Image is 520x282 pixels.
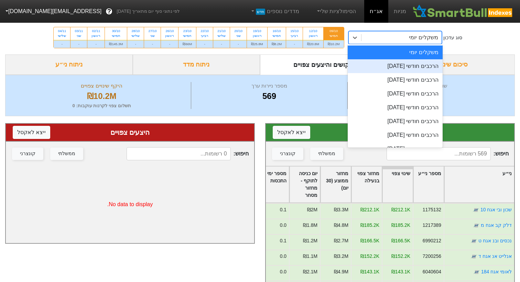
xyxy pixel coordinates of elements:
[280,206,286,213] div: 0.1
[473,269,480,275] img: tase link
[272,33,282,38] div: חמישי
[444,167,514,202] div: Toggle SortBy
[391,268,410,275] div: ₪143.1K
[280,253,286,260] div: 0.0
[165,29,174,33] div: 26/10
[273,126,310,139] button: ייצא לאקסל
[387,147,490,160] input: 569 רשומות...
[409,33,438,42] div: משקלים יומי
[391,237,410,244] div: ₪166.5K
[478,253,512,259] a: אנלייט אנ אגח ד
[107,7,111,16] span: ?
[71,40,87,48] div: -
[280,268,286,275] div: 0.0
[351,167,382,202] div: Toggle SortBy
[272,29,282,33] div: 16/10
[334,206,348,213] div: ₪3.3M
[6,166,254,243] div: No data to display.
[75,29,83,33] div: 03/11
[423,237,441,244] div: 6990212
[201,29,209,33] div: 22/10
[348,59,443,73] div: הרכבים חודשי [DATE]
[423,253,441,260] div: 7200256
[470,238,477,244] img: tase link
[280,237,286,244] div: 0.1
[391,253,410,260] div: ₪152.2K
[348,128,443,142] div: הרכבים חודשי [DATE]
[268,40,286,48] div: ₪8.2M
[303,40,323,48] div: ₪20.8M
[360,253,379,260] div: ₪152.2K
[328,33,340,38] div: חמישי
[334,268,348,275] div: ₪4.9M
[259,167,289,202] div: Toggle SortBy
[260,54,388,75] div: ביקושים והיצעים צפויים
[290,167,320,202] div: Toggle SortBy
[234,29,242,33] div: 20/10
[196,40,213,48] div: -
[280,222,286,229] div: 0.0
[328,29,340,33] div: 09/10
[313,4,359,18] a: הסימולציות שלי
[321,167,351,202] div: Toggle SortBy
[303,268,317,275] div: ₪2.1M
[105,40,127,48] div: ₪145.3M
[50,148,83,160] button: ממשלתי
[87,40,105,48] div: -
[348,87,443,101] div: הרכבים חודשי [DATE]
[307,33,319,38] div: ראשון
[131,29,140,33] div: 28/10
[217,29,226,33] div: 21/10
[348,73,443,87] div: הרכבים חודשי [DATE]
[391,222,410,229] div: ₪185.2K
[360,222,379,229] div: ₪185.2K
[251,29,263,33] div: 19/10
[251,33,263,38] div: ראשון
[286,40,303,48] div: -
[334,222,348,229] div: ₪4.8M
[148,33,156,38] div: שני
[183,33,192,38] div: חמישי
[217,33,226,38] div: שלישי
[127,147,249,160] span: חיפוש :
[127,40,144,48] div: -
[303,237,317,244] div: ₪1.2M
[478,238,512,243] a: נכסים ובנ אגח ט
[13,126,50,139] button: ייצא לאקסל
[144,40,161,48] div: -
[272,148,303,160] button: קונצרני
[14,102,189,109] div: תשלום צפוי לקרנות עוקבות : 0
[91,33,100,38] div: ראשון
[165,33,174,38] div: ראשון
[470,253,477,260] img: tase link
[183,29,192,33] div: 23/10
[388,54,515,75] div: סיכום שינויים
[256,9,265,15] span: חדש
[201,33,209,38] div: רביעי
[481,269,512,274] a: לאומי אגח 184
[423,268,441,275] div: 6040604
[307,29,319,33] div: 12/10
[412,4,514,18] img: SmartBull
[230,40,247,48] div: -
[75,33,83,38] div: שני
[178,40,196,48] div: ₪66M
[193,82,345,90] div: מספר ניירות ערך
[387,147,509,160] span: חיפוש :
[193,90,345,102] div: 569
[324,40,344,48] div: ₪10.2M
[307,206,317,213] div: ₪2M
[117,8,180,15] span: לפי נתוני סוף יום מתאריך [DATE]
[334,253,348,260] div: ₪3.2M
[360,268,379,275] div: ₪143.1K
[91,29,100,33] div: 02/11
[423,206,441,213] div: 1175132
[14,90,189,102] div: ₪10.2M
[473,207,479,213] img: tase link
[481,222,512,228] a: דלק קב אגח מ
[247,40,267,48] div: ₪25.8M
[443,34,462,41] div: סוג עדכון
[133,54,260,75] div: ניתוח מדד
[360,206,379,213] div: ₪212.1K
[391,206,410,213] div: ₪212.1K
